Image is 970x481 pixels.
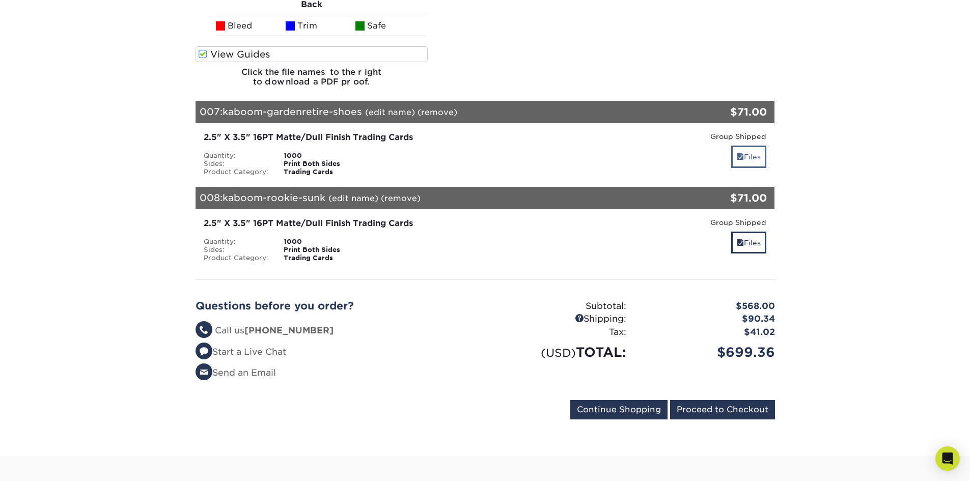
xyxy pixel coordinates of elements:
[634,300,783,313] div: $568.00
[678,190,767,206] div: $71.00
[365,107,415,117] a: (edit name)
[3,450,87,477] iframe: Google Customer Reviews
[276,152,389,160] div: 1000
[196,300,478,312] h2: Questions before you order?
[276,246,389,254] div: Print Both Sides
[196,246,276,254] div: Sides:
[570,400,668,419] input: Continue Shopping
[196,168,276,176] div: Product Category:
[196,347,286,357] a: Start a Live Chat
[670,400,775,419] input: Proceed to Checkout
[541,346,576,359] small: (USD)
[634,343,783,362] div: $699.36
[204,131,574,144] div: 2.5" X 3.5" 16PT Matte/Dull Finish Trading Cards
[328,193,378,203] a: (edit name)
[196,324,478,337] li: Call us
[196,367,276,378] a: Send an Email
[485,326,634,339] div: Tax:
[196,152,276,160] div: Quantity:
[286,16,355,36] li: Trim
[634,313,783,326] div: $90.34
[418,107,457,117] a: (remove)
[276,238,389,246] div: 1000
[485,300,634,313] div: Subtotal:
[731,232,766,253] a: Files
[589,131,767,142] div: Group Shipped
[216,16,286,36] li: Bleed
[204,217,574,230] div: 2.5" X 3.5" 16PT Matte/Dull Finish Trading Cards
[276,160,389,168] div: Print Both Sides
[196,160,276,168] div: Sides:
[355,16,425,36] li: Safe
[223,192,325,203] span: kaboom-rookie-sunk
[276,254,389,262] div: Trading Cards
[678,104,767,120] div: $71.00
[485,343,634,362] div: TOTAL:
[589,217,767,228] div: Group Shipped
[196,187,678,209] div: 008:
[196,67,428,95] h6: Click the file names to the right to download a PDF proof.
[244,325,334,335] strong: [PHONE_NUMBER]
[935,446,960,471] div: Open Intercom Messenger
[737,153,744,161] span: files
[276,168,389,176] div: Trading Cards
[196,238,276,246] div: Quantity:
[731,146,766,167] a: Files
[485,313,634,326] div: Shipping:
[196,46,428,62] label: View Guides
[196,101,678,123] div: 007:
[737,239,744,247] span: files
[223,106,362,117] span: kaboom-gardenretire-shoes
[634,326,783,339] div: $41.02
[381,193,421,203] a: (remove)
[196,254,276,262] div: Product Category:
